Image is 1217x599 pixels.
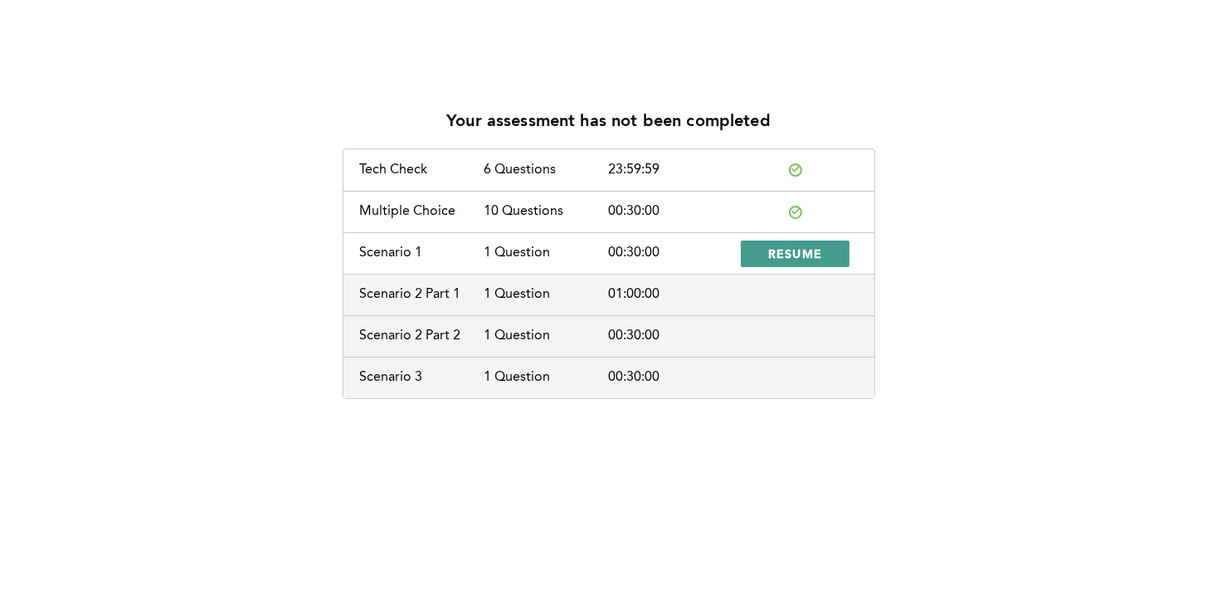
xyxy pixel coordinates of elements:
div: 1 Question [484,246,609,261]
div: Tech Check [360,163,484,178]
div: Scenario 2 Part 1 [360,287,484,302]
div: Scenario 1 [360,246,484,261]
div: 00:30:00 [609,329,733,343]
div: 00:30:00 [609,370,733,385]
span: RESUME [768,246,823,261]
p: Your assessment has not been completed [446,113,771,132]
div: Scenario 3 [360,370,484,385]
div: 23:59:59 [609,163,733,178]
div: 1 Question [484,370,609,385]
div: 1 Question [484,287,609,302]
div: Multiple Choice [360,204,484,219]
button: RESUME [741,241,850,267]
div: 00:30:00 [609,204,733,219]
div: 01:00:00 [609,287,733,302]
div: 1 Question [484,329,609,343]
div: 6 Questions [484,163,609,178]
div: 10 Questions [484,204,609,219]
div: Scenario 2 Part 2 [360,329,484,343]
div: 00:30:00 [609,246,733,261]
